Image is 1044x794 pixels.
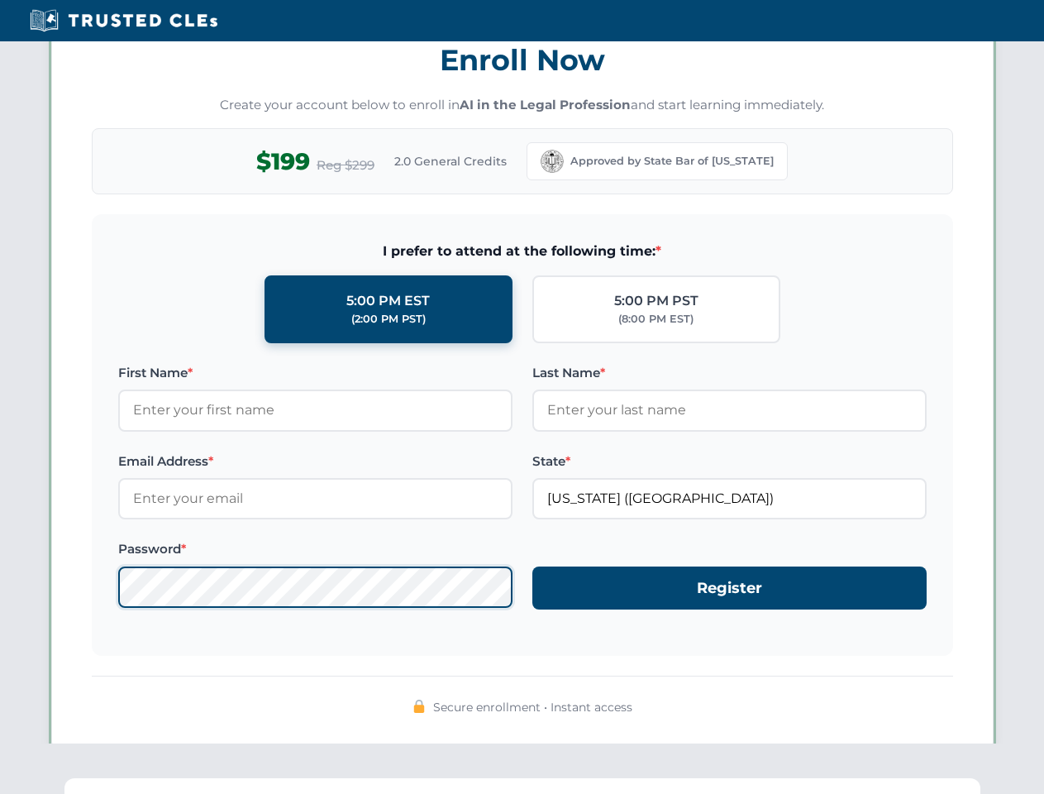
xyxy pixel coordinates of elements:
span: I prefer to attend at the following time: [118,241,927,262]
span: $199 [256,143,310,180]
img: California Bar [541,150,564,173]
button: Register [532,567,927,610]
input: Enter your email [118,478,512,519]
img: 🔒 [412,700,426,713]
input: Enter your first name [118,390,512,431]
label: State [532,452,927,471]
span: 2.0 General Credits [394,152,507,170]
div: (2:00 PM PST) [351,311,426,328]
div: 5:00 PM EST [346,290,430,312]
strong: AI in the Legal Profession [460,97,631,112]
input: California (CA) [532,478,927,519]
span: Reg $299 [317,155,374,175]
label: Email Address [118,452,512,471]
label: First Name [118,363,512,383]
h3: Enroll Now [92,34,953,86]
input: Enter your last name [532,390,927,431]
div: (8:00 PM EST) [618,311,694,328]
label: Password [118,539,512,559]
span: Approved by State Bar of [US_STATE] [570,153,774,170]
p: Create your account below to enroll in and start learning immediately. [92,96,953,115]
img: Trusted CLEs [25,8,222,33]
span: Secure enrollment • Instant access [433,698,632,716]
div: 5:00 PM PST [614,290,698,312]
label: Last Name [532,363,927,383]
